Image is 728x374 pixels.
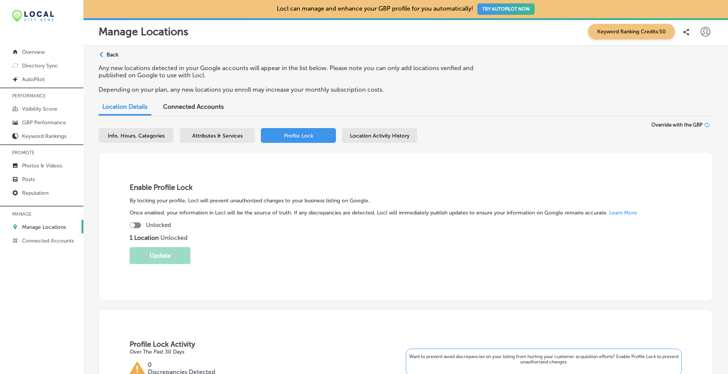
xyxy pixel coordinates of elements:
[130,234,160,241] strong: 1 Location
[22,119,66,126] p: GBP Performance
[102,103,147,110] span: Location Details
[22,176,35,183] p: Posts
[130,197,682,204] p: By locking your profile, Locl will prevent unauthorized changes to your business listing on Google.
[588,24,675,39] span: Keyword Ranking Credits: 50
[163,103,224,110] span: Connected Accounts
[22,190,49,196] p: Reputation
[408,354,679,365] p: Want to prevent avoid discrepancies on your listing from hurting your customer acquisition effort...
[192,133,243,139] span: Attributes & Services
[12,10,54,22] img: 12321ecb-abad-46dd-be7f-2600e8d3409flocal-city-sync-logo-rectangle.png
[22,238,74,244] p: Connected Accounts
[130,234,682,241] p: Unlocked
[130,349,215,355] p: Over The Past 30 Days
[130,210,682,216] p: Once enabled, your information in Locl will be the source of truth. If any discrepancies are dete...
[477,3,535,15] button: TRY AUTOPILOT NOW
[107,52,118,58] p: Back
[130,183,682,192] h3: Enable Profile Lock
[148,361,215,368] p: 0
[22,49,45,55] p: Overview
[99,64,498,79] p: Any new locations detected in your Google accounts will appear in the list below. Please note you...
[22,224,66,230] p: Manage Locations
[108,133,165,139] span: Info, Hours, Categories
[146,222,171,228] p: Unlocked
[130,247,190,264] button: Update
[99,86,498,93] p: Depending on your plan, any new locations you enroll may increase your monthly subscription costs.
[22,63,58,69] p: Directory Sync
[22,106,57,112] p: Visibility Score
[651,122,703,128] span: Override with the GBP
[609,210,637,216] a: Learn More
[284,133,313,139] span: Profile Lock
[350,133,409,139] span: Location Activity History
[22,133,66,139] p: Keyword Rankings
[130,340,682,349] h3: Profile Lock Activity
[22,76,45,83] p: AutoPilot
[22,163,62,169] p: Photos & Videos
[99,25,188,38] p: Manage Locations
